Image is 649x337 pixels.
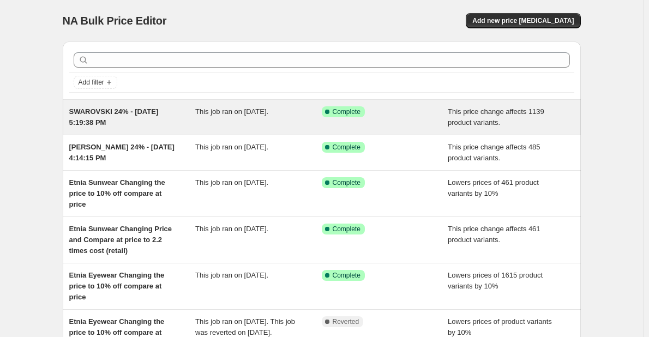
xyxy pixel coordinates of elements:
span: This job ran on [DATE]. This job was reverted on [DATE]. [195,317,295,336]
span: This job ran on [DATE]. [195,107,268,116]
span: Lowers prices of 1615 product variants by 10% [448,271,543,290]
span: Reverted [333,317,359,326]
span: This job ran on [DATE]. [195,271,268,279]
span: Etnia Eyewear Changing the price to 10% off compare at price [69,271,165,301]
span: This job ran on [DATE]. [195,178,268,186]
span: Complete [333,271,360,280]
span: [PERSON_NAME] 24% - [DATE] 4:14:15 PM [69,143,175,162]
span: This job ran on [DATE]. [195,143,268,151]
span: Lowers prices of 461 product variants by 10% [448,178,539,197]
span: Complete [333,107,360,116]
span: Add filter [79,78,104,87]
span: Complete [333,225,360,233]
span: This price change affects 461 product variants. [448,225,540,244]
span: This price change affects 1139 product variants. [448,107,544,127]
span: Complete [333,143,360,152]
span: Add new price [MEDICAL_DATA] [472,16,574,25]
span: SWAROVSKI 24% - [DATE] 5:19:38 PM [69,107,159,127]
button: Add new price [MEDICAL_DATA] [466,13,580,28]
button: Add filter [74,76,117,89]
span: This price change affects 485 product variants. [448,143,540,162]
span: This job ran on [DATE]. [195,225,268,233]
span: Complete [333,178,360,187]
span: NA Bulk Price Editor [63,15,167,27]
span: Etnia Sunwear Changing Price and Compare at price to 2.2 times cost (retail) [69,225,172,255]
span: Lowers prices of product variants by 10% [448,317,552,336]
span: Etnia Sunwear Changing the price to 10% off compare at price [69,178,165,208]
